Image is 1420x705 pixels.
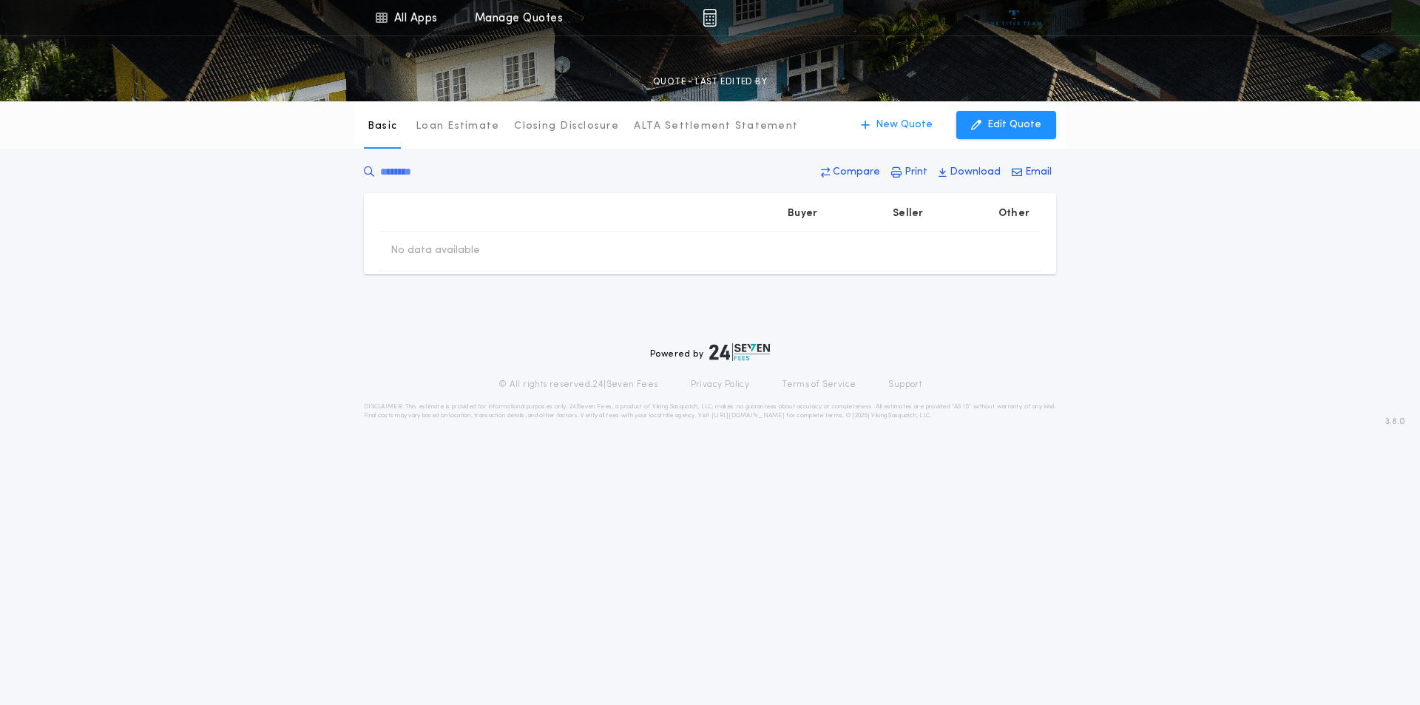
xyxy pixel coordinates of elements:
[416,119,499,134] p: Loan Estimate
[788,206,817,221] p: Buyer
[379,232,492,270] td: No data available
[956,111,1056,139] button: Edit Quote
[650,343,770,361] div: Powered by
[364,402,1056,420] p: DISCLAIMER: This estimate is provided for informational purposes only. 24|Seven Fees, a product o...
[634,119,798,134] p: ALTA Settlement Statement
[846,111,947,139] button: New Quote
[987,118,1041,132] p: Edit Quote
[711,413,785,419] a: [URL][DOMAIN_NAME]
[887,159,932,186] button: Print
[782,379,856,391] a: Terms of Service
[987,10,1042,25] img: vs-icon
[703,9,717,27] img: img
[709,343,770,361] img: logo
[368,119,397,134] p: Basic
[691,379,750,391] a: Privacy Policy
[950,165,1001,180] p: Download
[833,165,880,180] p: Compare
[1385,415,1405,428] span: 3.8.0
[653,75,767,90] p: QUOTE - LAST EDITED BY
[998,206,1029,221] p: Other
[1007,159,1056,186] button: Email
[876,118,933,132] p: New Quote
[888,379,922,391] a: Support
[816,159,885,186] button: Compare
[1025,165,1052,180] p: Email
[893,206,924,221] p: Seller
[905,165,927,180] p: Print
[514,119,619,134] p: Closing Disclosure
[934,159,1005,186] button: Download
[498,379,658,391] p: © All rights reserved. 24|Seven Fees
